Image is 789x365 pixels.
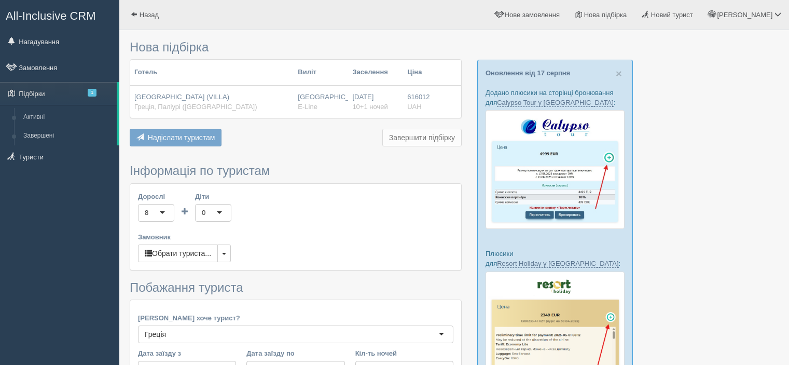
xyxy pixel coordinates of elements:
[6,9,96,22] span: All-Inclusive CRM
[130,164,462,178] h3: Інформація по туристам
[616,67,622,79] span: ×
[505,11,560,19] span: Нове замовлення
[140,11,159,19] span: Назад
[130,129,222,146] button: Надіслати туристам
[486,249,625,268] p: Плюсики для :
[202,208,205,218] div: 0
[584,11,627,19] span: Нова підбірка
[407,93,430,101] span: 616012
[134,103,257,111] span: Греція, Паліурі ([GEOGRAPHIC_DATA])
[403,60,434,86] th: Ціна
[130,40,462,54] h3: Нова підбірка
[497,99,614,107] a: Calypso Tour у [GEOGRAPHIC_DATA]
[145,329,166,340] div: Греція
[407,103,421,111] span: UAH
[616,68,622,79] button: Close
[138,245,218,262] button: Обрати туриста...
[145,208,148,218] div: 8
[486,88,625,107] p: Додано плюсики на сторінці бронювання для :
[148,133,215,142] span: Надіслати туристам
[88,89,96,97] span: 1
[294,60,348,86] th: Виліт
[138,232,453,242] label: Замовник
[497,260,618,268] a: Resort Holiday у [GEOGRAPHIC_DATA]
[19,108,117,127] a: Активні
[298,103,317,111] span: E-Line
[134,93,229,101] span: [GEOGRAPHIC_DATA] (VILLA)
[352,103,387,111] span: 10+1 ночей
[717,11,772,19] span: [PERSON_NAME]
[246,348,344,358] label: Дата заїзду по
[298,92,344,112] div: [GEOGRAPHIC_DATA]
[19,127,117,145] a: Завершені
[195,192,231,201] label: Діти
[382,129,462,146] button: Завершити підбірку
[1,1,119,29] a: All-Inclusive CRM
[138,348,236,358] label: Дата заїзду з
[651,11,693,19] span: Новий турист
[486,110,625,229] img: calypso-tour-proposal-crm-for-travel-agency.jpg
[138,313,453,323] label: [PERSON_NAME] хоче турист?
[138,192,174,201] label: Дорослі
[130,60,294,86] th: Готель
[348,60,403,86] th: Заселення
[486,69,570,77] a: Оновлення від 17 серпня
[130,280,243,294] span: Побажання туриста
[355,348,453,358] label: Кіл-ть ночей
[352,92,399,112] div: [DATE]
